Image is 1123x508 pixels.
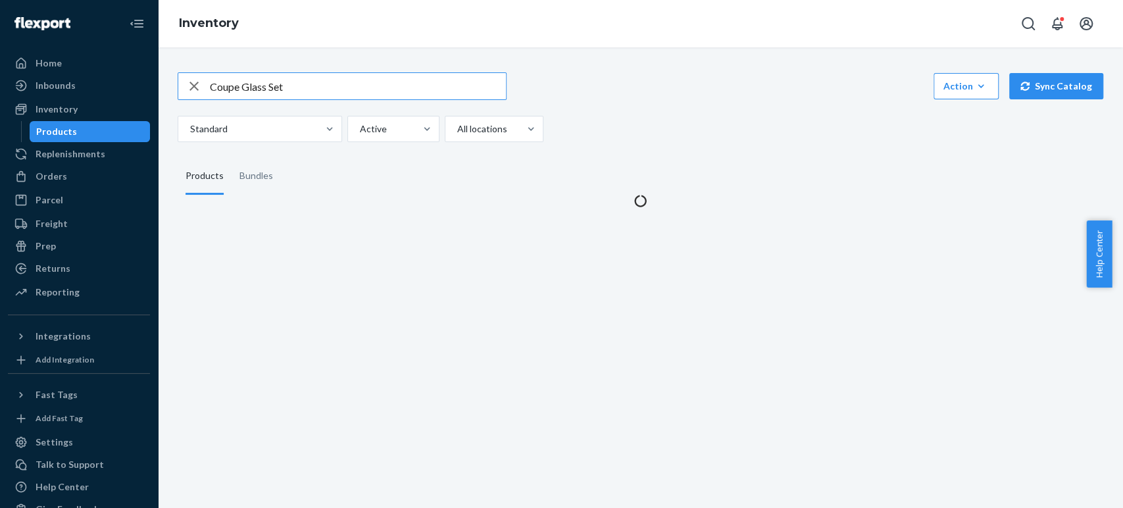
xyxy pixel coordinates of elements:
input: All locations [456,122,457,136]
div: Integrations [36,330,91,343]
a: Talk to Support [8,454,150,475]
div: Orders [36,170,67,183]
a: Inventory [179,16,239,30]
div: Returns [36,262,70,275]
div: Freight [36,217,68,230]
div: Parcel [36,193,63,207]
button: Open account menu [1073,11,1099,37]
div: Talk to Support [36,458,104,471]
ol: breadcrumbs [168,5,249,43]
div: Prep [36,240,56,253]
div: Inventory [36,103,78,116]
a: Add Fast Tag [8,411,150,426]
a: Freight [8,213,150,234]
a: Inbounds [8,75,150,96]
a: Reporting [8,282,150,303]
div: Fast Tags [36,388,78,401]
a: Prep [8,236,150,257]
button: Open Search Box [1015,11,1041,37]
div: Add Fast Tag [36,413,83,424]
button: Close Navigation [124,11,150,37]
a: Settings [8,432,150,453]
button: Integrations [8,326,150,347]
div: Home [36,57,62,70]
button: Action [934,73,999,99]
input: Active [359,122,360,136]
input: Standard [189,122,190,136]
div: Products [36,125,77,138]
img: Flexport logo [14,17,70,30]
div: Settings [36,436,73,449]
input: Search inventory by name or sku [210,73,506,99]
a: Help Center [8,476,150,497]
div: Bundles [239,158,273,195]
a: Add Integration [8,352,150,368]
div: Action [943,80,989,93]
button: Sync Catalog [1009,73,1103,99]
a: Parcel [8,190,150,211]
a: Products [30,121,151,142]
button: Help Center [1086,220,1112,288]
button: Open notifications [1044,11,1070,37]
div: Inbounds [36,79,76,92]
div: Replenishments [36,147,105,161]
div: Products [186,158,224,195]
a: Returns [8,258,150,279]
a: Orders [8,166,150,187]
a: Inventory [8,99,150,120]
div: Add Integration [36,354,94,365]
button: Fast Tags [8,384,150,405]
a: Home [8,53,150,74]
div: Reporting [36,286,80,299]
div: Help Center [36,480,89,494]
a: Replenishments [8,143,150,165]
